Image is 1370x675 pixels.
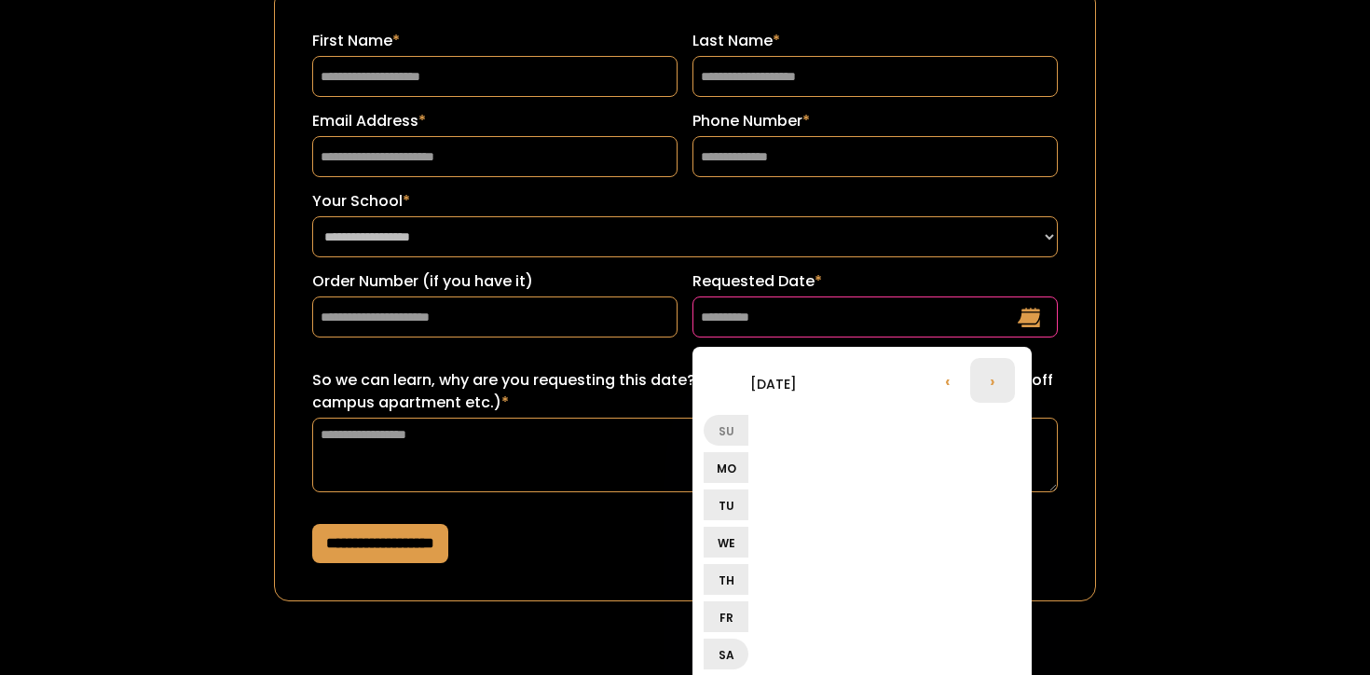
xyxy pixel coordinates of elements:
[704,361,843,406] li: [DATE]
[692,110,1058,132] label: Phone Number
[704,527,748,558] li: We
[312,270,678,293] label: Order Number (if you have it)
[704,601,748,632] li: Fr
[925,358,970,403] li: ‹
[312,369,1058,414] label: So we can learn, why are you requesting this date? (ex: sorority recruitment, lease turn over for...
[312,190,1058,213] label: Your School
[704,564,748,595] li: Th
[704,489,748,520] li: Tu
[692,270,1058,293] label: Requested Date
[970,358,1015,403] li: ›
[312,110,678,132] label: Email Address
[312,30,678,52] label: First Name
[704,415,748,446] li: Su
[704,639,748,669] li: Sa
[692,30,1058,52] label: Last Name
[704,452,748,483] li: Mo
